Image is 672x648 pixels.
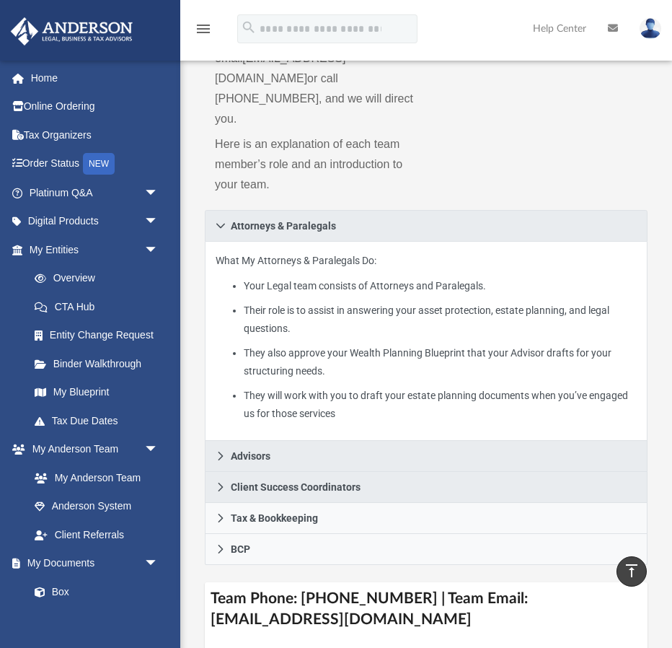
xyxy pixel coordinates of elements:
[216,252,637,423] p: What My Attorneys & Paralegals Do:
[20,292,180,321] a: CTA Hub
[10,121,180,149] a: Tax Organizers
[10,92,180,121] a: Online Ordering
[20,577,166,606] a: Box
[231,544,250,554] span: BCP
[205,582,647,636] h4: Team Phone: [PHONE_NUMBER] | Team Email: [EMAIL_ADDRESS][DOMAIN_NAME]
[20,406,180,435] a: Tax Due Dates
[20,321,180,350] a: Entity Change Request
[20,520,173,549] a: Client Referrals
[244,302,637,337] li: Their role is to assist in answering your asset protection, estate planning, and legal questions.
[83,153,115,175] div: NEW
[20,378,173,407] a: My Blueprint
[231,513,318,523] span: Tax & Bookkeeping
[616,556,647,587] a: vertical_align_top
[231,451,270,461] span: Advisors
[144,235,173,265] span: arrow_drop_down
[205,242,647,441] div: Attorneys & Paralegals
[215,134,416,195] p: Here is an explanation of each team member’s role and an introduction to your team.
[20,349,180,378] a: Binder Walkthrough
[195,27,212,38] a: menu
[10,178,180,207] a: Platinum Q&Aarrow_drop_down
[20,264,180,293] a: Overview
[10,64,180,92] a: Home
[244,344,637,380] li: They also approve your Wealth Planning Blueprint that your Advisor drafts for your structuring ne...
[215,52,345,84] a: [EMAIL_ADDRESS][DOMAIN_NAME]
[244,387,637,422] li: They will work with you to draft your estate planning documents when you’ve engaged us for those ...
[10,235,180,264] a: My Entitiesarrow_drop_down
[241,19,257,35] i: search
[205,441,647,472] a: Advisors
[144,435,173,465] span: arrow_drop_down
[10,549,173,578] a: My Documentsarrow_drop_down
[205,210,647,242] a: Attorneys & Paralegals
[231,482,361,492] span: Client Success Coordinators
[205,472,647,503] a: Client Success Coordinators
[10,207,180,236] a: Digital Productsarrow_drop_down
[640,18,661,39] img: User Pic
[623,562,640,579] i: vertical_align_top
[244,277,637,295] li: Your Legal team consists of Attorneys and Paralegals.
[231,221,336,231] span: Attorneys & Paralegals
[195,20,212,38] i: menu
[20,492,173,521] a: Anderson System
[6,17,137,45] img: Anderson Advisors Platinum Portal
[144,207,173,237] span: arrow_drop_down
[20,463,166,492] a: My Anderson Team
[205,503,647,534] a: Tax & Bookkeeping
[205,534,647,565] a: BCP
[144,549,173,579] span: arrow_drop_down
[10,149,180,179] a: Order StatusNEW
[10,435,173,464] a: My Anderson Teamarrow_drop_down
[144,178,173,208] span: arrow_drop_down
